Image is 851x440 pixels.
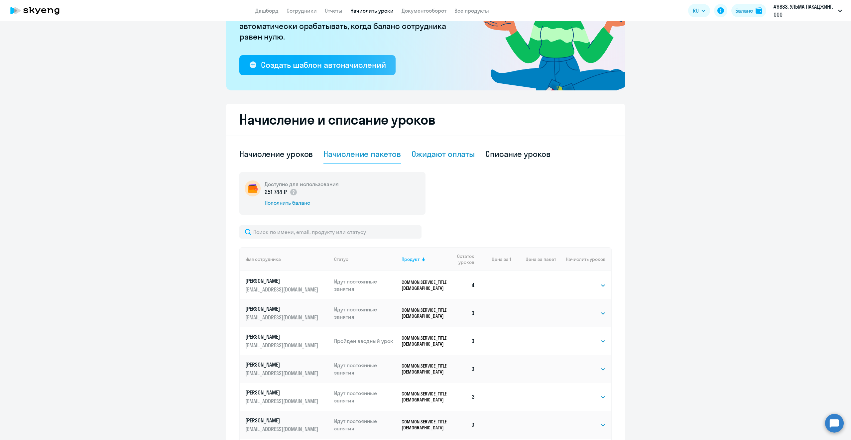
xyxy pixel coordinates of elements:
[245,314,320,321] p: [EMAIL_ADDRESS][DOMAIN_NAME]
[334,362,397,376] p: Идут постоянные занятия
[323,149,401,159] div: Начисление пакетов
[245,333,329,349] a: [PERSON_NAME][EMAIL_ADDRESS][DOMAIN_NAME]
[239,112,612,128] h2: Начисление и списание уроков
[731,4,766,17] button: Балансbalance
[770,3,845,19] button: #9883, УЛЬМА ПАКАДЖИНГ, ООО
[334,256,348,262] div: Статус
[334,337,397,345] p: Пройден вводный урок
[334,389,397,404] p: Идут постоянные занятия
[245,305,320,312] p: [PERSON_NAME]
[402,419,446,431] p: COMMON.SERVICE_TITLE.LONG.[DEMOGRAPHIC_DATA]
[688,4,710,17] button: RU
[693,7,699,15] span: RU
[485,149,550,159] div: Списание уроков
[239,149,313,159] div: Начисление уроков
[402,307,446,319] p: COMMON.SERVICE_TITLE.LONG.[DEMOGRAPHIC_DATA]
[245,342,320,349] p: [EMAIL_ADDRESS][DOMAIN_NAME]
[245,361,320,368] p: [PERSON_NAME]
[402,256,420,262] div: Продукт
[255,7,279,14] a: Дашборд
[245,277,329,293] a: [PERSON_NAME][EMAIL_ADDRESS][DOMAIN_NAME]
[446,271,480,299] td: 4
[402,391,446,403] p: COMMON.SERVICE_TITLE.LONG.[DEMOGRAPHIC_DATA]
[265,180,339,188] h5: Доступно для использования
[245,389,320,396] p: [PERSON_NAME]
[446,355,480,383] td: 0
[265,199,339,206] div: Пополнить баланс
[245,370,320,377] p: [EMAIL_ADDRESS][DOMAIN_NAME]
[446,411,480,439] td: 0
[245,361,329,377] a: [PERSON_NAME][EMAIL_ADDRESS][DOMAIN_NAME]
[511,247,556,271] th: Цена за пакет
[756,7,762,14] img: balance
[245,333,320,340] p: [PERSON_NAME]
[261,59,386,70] div: Создать шаблон автоначислений
[412,149,475,159] div: Ожидают оплаты
[239,55,396,75] button: Создать шаблон автоначислений
[239,225,422,239] input: Поиск по имени, email, продукту или статусу
[774,3,835,19] p: #9883, УЛЬМА ПАКАДЖИНГ, ООО
[334,306,397,320] p: Идут постоянные занятия
[245,277,320,284] p: [PERSON_NAME]
[454,7,489,14] a: Все продукты
[334,278,397,292] p: Идут постоянные занятия
[245,397,320,405] p: [EMAIL_ADDRESS][DOMAIN_NAME]
[245,305,329,321] a: [PERSON_NAME][EMAIL_ADDRESS][DOMAIN_NAME]
[452,253,474,265] span: Остаток уроков
[402,335,446,347] p: COMMON.SERVICE_TITLE.LONG.[DEMOGRAPHIC_DATA]
[402,363,446,375] p: COMMON.SERVICE_TITLE.LONG.[DEMOGRAPHIC_DATA]
[287,7,317,14] a: Сотрудники
[245,389,329,405] a: [PERSON_NAME][EMAIL_ADDRESS][DOMAIN_NAME]
[245,180,261,196] img: wallet-circle.png
[245,286,320,293] p: [EMAIL_ADDRESS][DOMAIN_NAME]
[446,383,480,411] td: 3
[446,327,480,355] td: 0
[402,279,446,291] p: COMMON.SERVICE_TITLE.LONG.[DEMOGRAPHIC_DATA]
[265,188,298,196] p: 251 744 ₽
[402,256,446,262] div: Продукт
[350,7,394,14] a: Начислить уроки
[245,256,281,262] div: Имя сотрудника
[325,7,342,14] a: Отчеты
[245,417,320,424] p: [PERSON_NAME]
[245,417,329,433] a: [PERSON_NAME][EMAIL_ADDRESS][DOMAIN_NAME]
[245,256,329,262] div: Имя сотрудника
[556,247,611,271] th: Начислить уроков
[402,7,446,14] a: Документооборот
[452,253,480,265] div: Остаток уроков
[245,425,320,433] p: [EMAIL_ADDRESS][DOMAIN_NAME]
[735,7,753,15] div: Баланс
[334,256,397,262] div: Статус
[446,299,480,327] td: 0
[480,247,511,271] th: Цена за 1
[334,417,397,432] p: Идут постоянные занятия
